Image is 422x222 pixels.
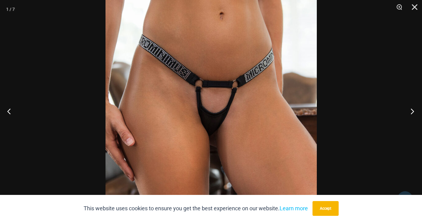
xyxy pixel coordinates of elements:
a: Learn more [280,205,308,212]
p: This website uses cookies to ensure you get the best experience on our website. [84,204,308,213]
button: Next [399,96,422,127]
div: 1 / 7 [6,5,15,14]
button: Accept [313,201,339,216]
